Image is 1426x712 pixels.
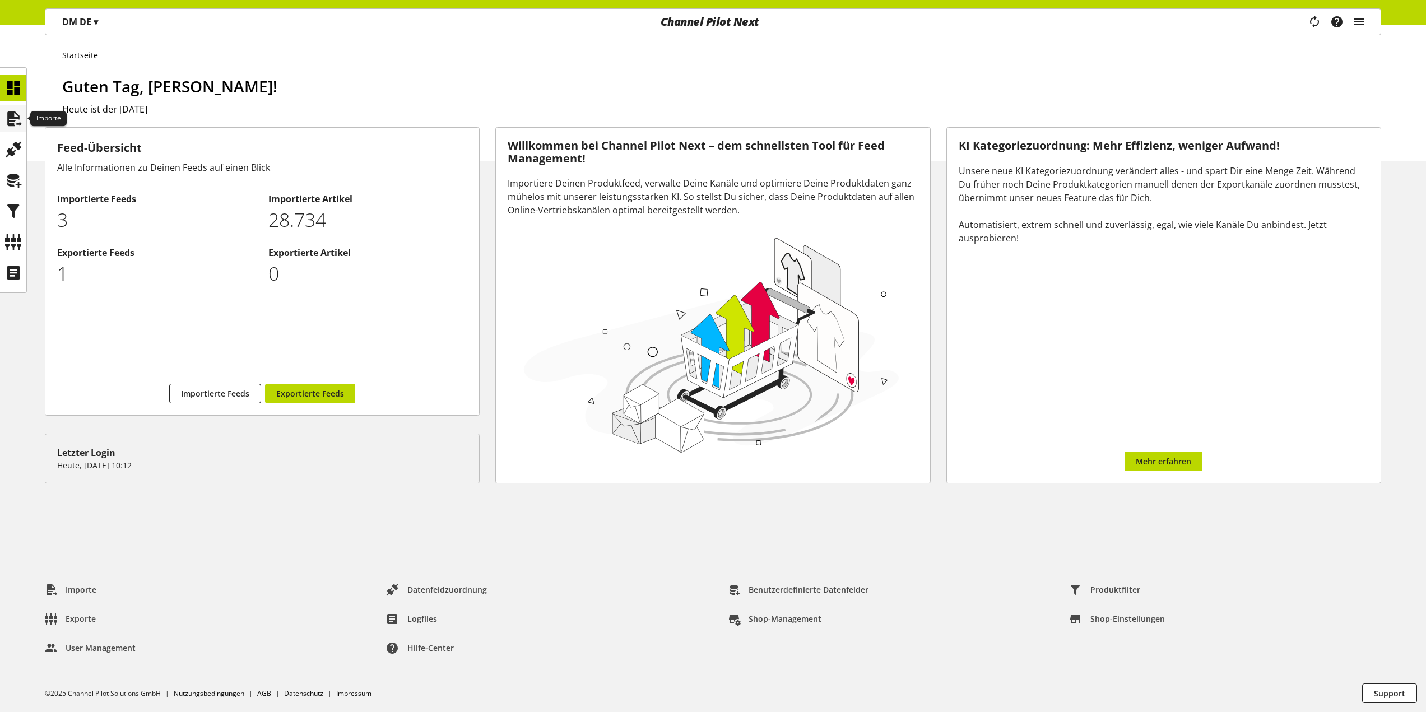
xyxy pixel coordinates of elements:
[265,384,355,403] a: Exportierte Feeds
[407,613,437,625] span: Logfiles
[57,246,257,259] h2: Exportierte Feeds
[268,259,468,288] p: 0
[749,584,868,595] span: Benutzerdefinierte Datenfelder
[66,613,96,625] span: Exporte
[57,459,467,471] p: Heute, [DATE] 10:12
[66,584,96,595] span: Importe
[284,688,323,698] a: Datenschutz
[749,613,821,625] span: Shop-Management
[268,192,468,206] h2: Importierte Artikel
[1090,613,1165,625] span: Shop-Einstellungen
[959,164,1369,245] div: Unsere neue KI Kategoriezuordnung verändert alles - und spart Dir eine Menge Zeit. Während Du frü...
[268,246,468,259] h2: Exportierte Artikel
[57,161,467,174] div: Alle Informationen zu Deinen Feeds auf einen Blick
[45,8,1381,35] nav: main navigation
[62,103,1381,116] h2: Heute ist der [DATE]
[276,388,344,399] span: Exportierte Feeds
[57,259,257,288] p: 1
[268,206,468,234] p: 28734
[1362,683,1417,703] button: Support
[719,609,830,629] a: Shop-Management
[45,688,174,699] li: ©2025 Channel Pilot Solutions GmbH
[508,176,918,217] div: Importiere Deinen Produktfeed, verwalte Deine Kanäle und optimiere Deine Produktdaten ganz mühelo...
[378,638,463,658] a: Hilfe-Center
[719,580,877,600] a: Benutzerdefinierte Datenfelder
[257,688,271,698] a: AGB
[62,76,277,97] span: Guten Tag, [PERSON_NAME]!
[519,231,904,457] img: 78e1b9dcff1e8392d83655fcfc870417.svg
[1136,455,1191,467] span: Mehr erfahren
[1125,452,1202,471] a: Mehr erfahren
[378,609,446,629] a: Logfiles
[57,446,467,459] div: Letzter Login
[66,642,136,654] span: User Management
[169,384,261,403] a: Importierte Feeds
[174,688,244,698] a: Nutzungsbedingungen
[407,584,487,595] span: Datenfeldzuordnung
[336,688,371,698] a: Impressum
[57,206,257,234] p: 3
[62,15,98,29] p: DM DE
[94,16,98,28] span: ▾
[57,192,257,206] h2: Importierte Feeds
[378,580,496,600] a: Datenfeldzuordnung
[508,139,918,165] h3: Willkommen bei Channel Pilot Next – dem schnellsten Tool für Feed Management!
[57,139,467,156] h3: Feed-Übersicht
[1061,580,1149,600] a: Produktfilter
[1374,687,1405,699] span: Support
[36,609,105,629] a: Exporte
[36,580,105,600] a: Importe
[959,139,1369,152] h3: KI Kategoriezuordnung: Mehr Effizienz, weniger Aufwand!
[1090,584,1140,595] span: Produktfilter
[36,638,145,658] a: User Management
[30,111,67,127] div: Importe
[407,642,454,654] span: Hilfe-Center
[181,388,249,399] span: Importierte Feeds
[1061,609,1174,629] a: Shop-Einstellungen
